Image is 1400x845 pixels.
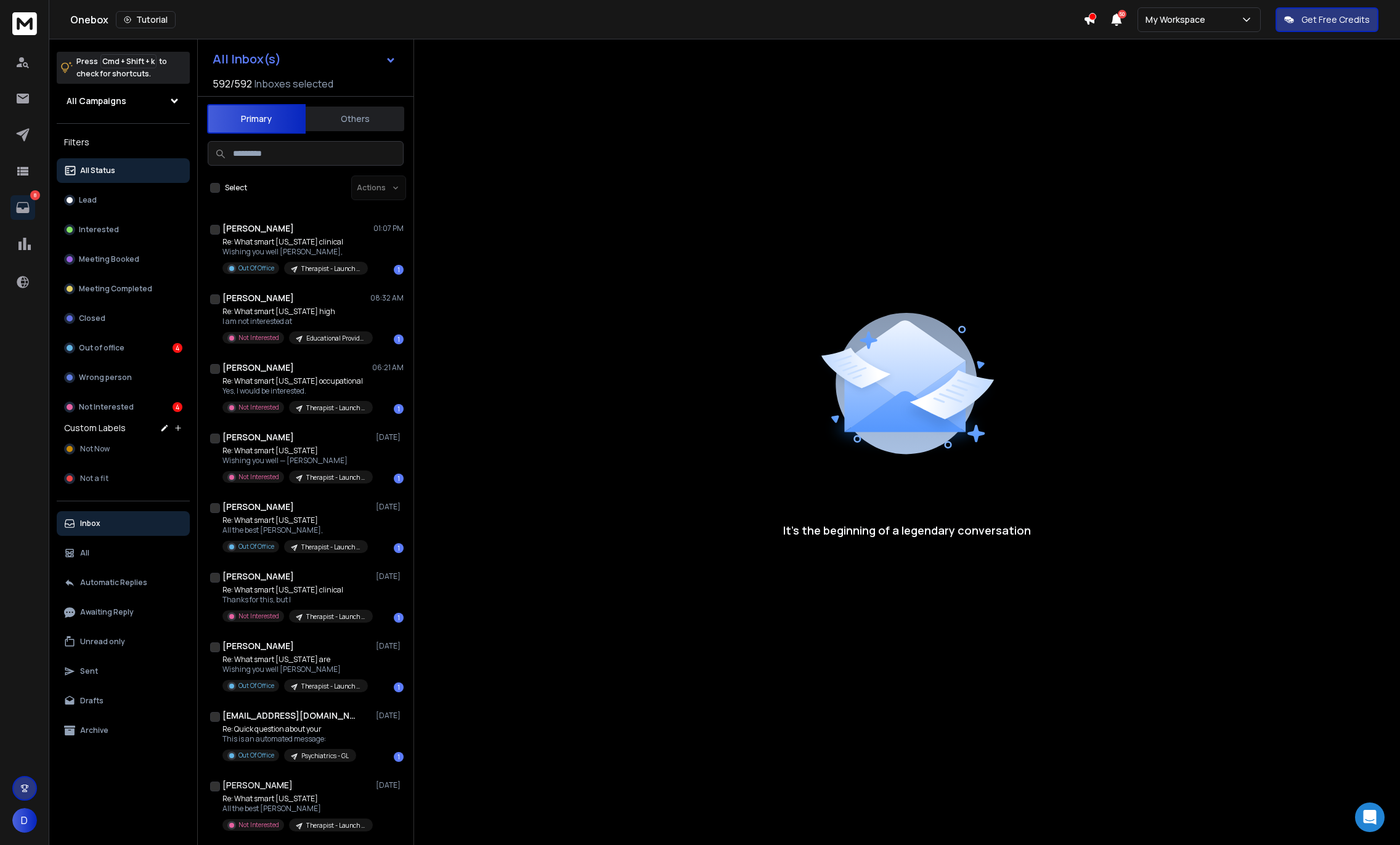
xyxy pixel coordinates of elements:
button: Not a fit [57,466,190,491]
button: Closed [57,306,190,331]
h1: [EMAIL_ADDRESS][DOMAIN_NAME] [222,710,358,722]
p: Therapist - Launch - Lrg [301,682,360,691]
p: Thanks for this, but I [222,595,370,605]
p: All the best [PERSON_NAME] [222,804,370,814]
button: Automatic Replies [57,570,190,595]
button: Drafts [57,689,190,713]
p: Re: What smart [US_STATE] are [222,655,368,665]
p: Out Of Office [238,542,274,551]
p: [DATE] [376,572,404,581]
p: Therapist - Launch - Smll [306,612,365,621]
button: Meeting Completed [57,277,190,301]
div: 1 [394,613,404,623]
div: 1 [394,682,404,692]
p: Not Interested [79,402,134,412]
p: 8 [30,190,40,200]
p: Unread only [80,637,125,647]
p: Re: What smart [US_STATE] [222,794,370,804]
p: Re: What smart [US_STATE] clinical [222,585,370,595]
div: 1 [394,334,404,344]
button: Archive [57,718,190,743]
button: Awaiting Reply [57,600,190,625]
p: Out Of Office [238,264,274,273]
h3: Custom Labels [64,422,126,434]
p: Wishing you well [PERSON_NAME] [222,665,368,674]
p: Therapist - Launch - Smll [301,264,360,273]
h1: [PERSON_NAME] [222,501,294,513]
button: Inbox [57,511,190,536]
h1: [PERSON_NAME] [222,570,294,583]
h1: [PERSON_NAME] [222,431,294,443]
p: [DATE] [376,502,404,512]
button: Not Now [57,437,190,461]
p: Wishing you well [PERSON_NAME], [222,247,368,257]
button: Meeting Booked [57,247,190,272]
p: This is an automated message: [222,734,356,744]
p: 01:07 PM [373,224,404,233]
div: 1 [394,752,404,762]
p: Closed [79,313,105,323]
p: Re: Quick question about your [222,724,356,734]
h3: Inboxes selected [254,76,333,91]
p: All [80,548,89,558]
p: Therapist - Launch - Smll [306,473,365,482]
p: Wrong person [79,373,132,382]
button: Get Free Credits [1276,7,1378,32]
p: [DATE] [376,432,404,442]
p: Archive [80,726,108,735]
h1: [PERSON_NAME] [222,222,294,235]
p: My Workspace [1146,14,1210,26]
p: Interested [79,225,119,235]
p: Meeting Booked [79,254,139,264]
p: Out Of Office [238,681,274,690]
p: All Status [80,166,115,176]
span: 592 / 592 [213,76,252,91]
button: Tutorial [116,11,176,28]
p: Drafts [80,696,104,706]
p: Awaiting Reply [80,607,134,617]
p: Re: What smart [US_STATE] occupational [222,376,370,386]
p: Therapist - Launch - Lrg [306,403,365,413]
p: 08:32 AM [370,293,404,303]
div: 4 [173,402,182,412]
p: Re: What smart [US_STATE] clinical [222,237,368,247]
span: 50 [1118,10,1126,18]
button: Others [306,105,404,132]
button: Not Interested4 [57,395,190,419]
p: Not Interested [238,333,279,342]
button: All Status [57,158,190,183]
p: Not Interested [238,472,279,482]
p: I am not interested at [222,317,370,326]
div: Onebox [70,11,1083,28]
p: Re: What smart [US_STATE] high [222,307,370,317]
div: 1 [394,543,404,553]
button: D [12,808,37,833]
p: Inbox [80,519,100,528]
a: 8 [10,195,35,220]
button: Wrong person [57,365,190,390]
div: 1 [394,265,404,275]
p: Not Interested [238,612,279,621]
p: Wishing you well — [PERSON_NAME] [222,456,370,466]
button: Interested [57,217,190,242]
p: Press to check for shortcuts. [76,55,167,80]
p: Therapist - Launch - Smll [301,543,360,552]
label: Select [225,183,247,193]
span: Not a fit [80,474,108,483]
p: Psychiatrics - GL [301,751,349,761]
p: Yes, I would be interested. [222,386,370,396]
span: Cmd + Shift + k [100,54,157,68]
span: Not Now [80,444,110,454]
p: Therapist - Launch - Smll [306,821,365,830]
p: Re: What smart [US_STATE] [222,446,370,456]
p: Meeting Completed [79,284,152,294]
p: [DATE] [376,711,404,721]
h1: [PERSON_NAME] [222,292,294,304]
p: Out of office [79,343,124,353]
div: 1 [394,404,404,414]
button: Primary [207,104,306,134]
p: 06:21 AM [372,363,404,373]
p: Out Of Office [238,751,274,760]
